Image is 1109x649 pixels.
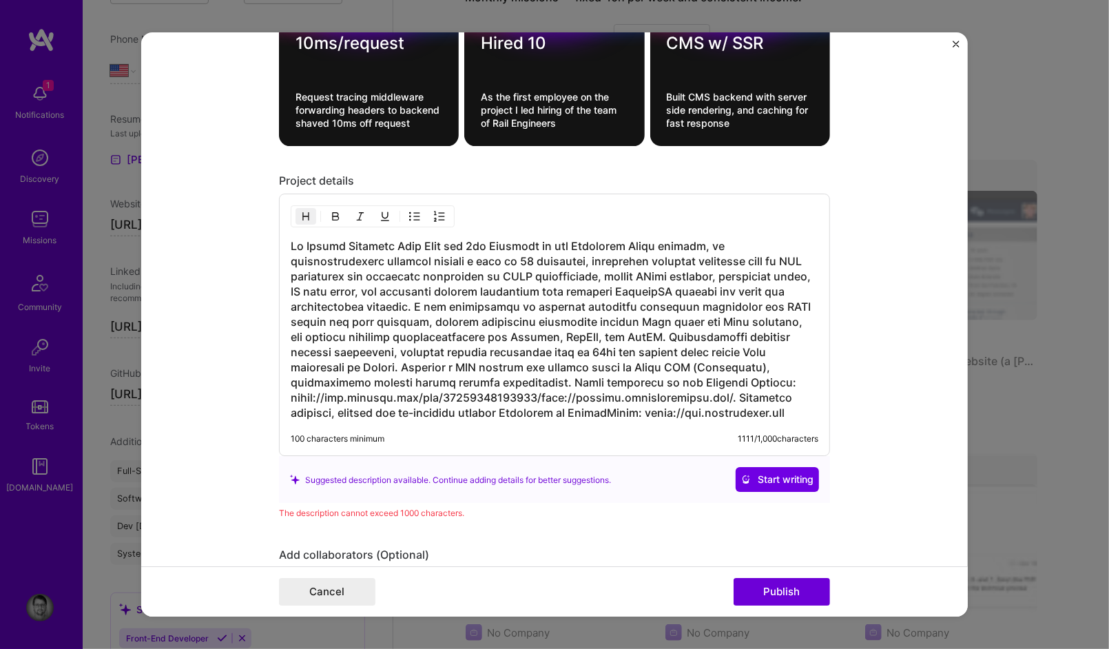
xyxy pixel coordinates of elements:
button: Publish [734,578,830,606]
div: Add collaborators (Optional) [279,548,830,563]
div: Project details [279,174,830,189]
img: Divider [320,209,321,225]
span: Start writing [741,473,813,487]
img: Heading [300,212,311,223]
textarea: Hired 10 [481,34,628,61]
i: icon CrystalBallWhite [741,475,751,485]
img: Divider [400,209,400,225]
textarea: Request tracing middleware forwarding headers to backend shaved 10ms off request [296,91,442,130]
button: Start writing [736,468,819,493]
h3: Lo Ipsumd Sitametc Adip Elit sed 2do Eiusmodt in utl Etdolorem Aliqu enimadm, ve quisnostrudexerc... [291,239,818,421]
textarea: CMS w/ SSR [667,34,813,61]
img: Underline [380,212,391,223]
i: icon SuggestedTeams [290,475,300,484]
textarea: As the first employee on the project I led hiring of the team of Rail Engineers [481,91,628,130]
div: 100 characters minimum [291,434,384,445]
img: Italic [355,212,366,223]
div: 1111 / 1,000 characters [738,434,818,445]
textarea: 10ms/request [296,34,442,61]
div: Add the builders you collaborated with on this project. If they confirm that you’ve worked togeth... [279,566,830,595]
div: Suggested description available. Continue adding details for better suggestions. [290,473,611,487]
img: OL [434,212,445,223]
img: Bold [330,212,341,223]
button: Cancel [279,578,375,606]
img: UL [409,212,420,223]
div: The description cannot exceed 1000 characters. [279,506,830,521]
button: Close [953,41,960,55]
textarea: Built CMS backend with server side rendering, and caching for fast response [667,91,813,130]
